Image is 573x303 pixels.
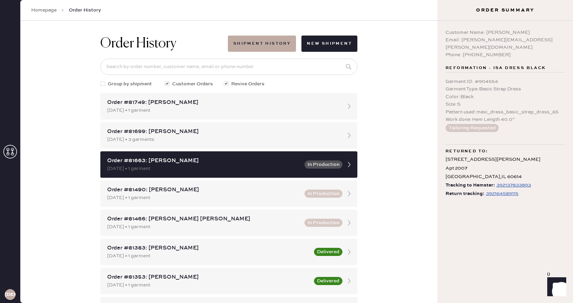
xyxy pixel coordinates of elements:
[446,124,499,132] button: Tailoring Requested
[304,190,342,198] button: In Production
[446,78,565,85] div: Garment ID : # 904554
[172,80,213,88] span: Customer Orders
[228,36,296,52] button: Shipment History
[446,116,565,123] div: Work done : Hem Length 40.0”
[304,219,342,227] button: In Production
[107,157,300,165] div: Order #81663: [PERSON_NAME]
[446,85,565,93] div: Garment Type : Basic Strap Dress
[314,248,342,256] button: Delivered
[446,51,565,59] div: Phone: [PHONE_NUMBER]
[446,101,565,108] div: Size : S
[107,128,338,136] div: Order #81699: [PERSON_NAME]
[446,64,546,72] span: Reformation - Isa Dress Black
[304,160,342,169] button: In Production
[100,36,176,52] h1: Order History
[31,7,57,14] a: Homepage
[496,181,531,189] div: https://www.fedex.com/apps/fedextrack/?tracknumbers=392137833893&cntry_code=US
[446,147,488,155] span: Returned to:
[495,181,531,190] a: 392137833893
[107,107,338,114] div: [DATE] • 1 garment
[108,80,152,88] span: Group by shipment
[107,244,310,252] div: Order #81383: [PERSON_NAME]
[107,281,310,289] div: [DATE] • 1 garment
[314,277,342,285] button: Delivered
[107,186,300,194] div: Order #81490: [PERSON_NAME]
[301,36,357,52] button: New Shipment
[107,273,310,281] div: Order #81353: [PERSON_NAME]
[100,59,357,75] input: Search by order number, customer name, email or phone number
[5,292,16,297] h3: [DEMOGRAPHIC_DATA]
[446,36,565,51] div: Email: [PERSON_NAME][EMAIL_ADDRESS][PERSON_NAME][DOMAIN_NAME]
[107,165,300,172] div: [DATE] • 1 garment
[446,93,565,101] div: Color : Black
[107,136,338,143] div: [DATE] • 3 garments
[446,155,565,181] div: [STREET_ADDRESS][PERSON_NAME] Apt 2007 [GEOGRAPHIC_DATA] , IL 60614
[69,7,101,14] span: Order History
[231,80,264,88] span: Revive Orders
[437,7,573,14] h3: Order Summary
[107,215,300,223] div: Order #81466: [PERSON_NAME] [PERSON_NAME]
[107,252,310,260] div: [DATE] • 1 garment
[107,194,300,201] div: [DATE] • 1 garment
[446,190,485,198] span: Return tracking:
[446,181,495,190] span: Tracking to Hemster:
[446,29,565,36] div: Customer Name: [PERSON_NAME]
[446,108,565,116] div: Pattern used : maxi_dress_basic_strap_dress_65
[107,99,338,107] div: Order #81749: [PERSON_NAME]
[486,190,518,198] div: https://www.fedex.com/apps/fedextrack/?tracknumbers=392164589115&cntry_code=US
[541,273,570,302] iframe: Front Chat
[485,190,518,198] a: 392164589115
[107,223,300,231] div: [DATE] • 1 garment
